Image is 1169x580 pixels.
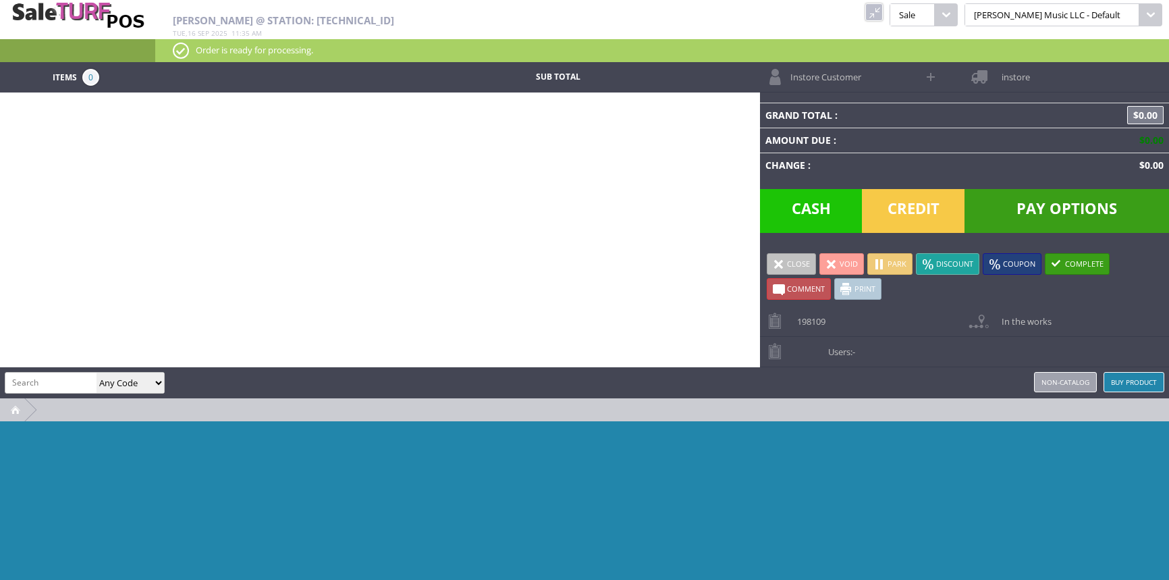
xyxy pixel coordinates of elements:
[242,28,250,38] span: 35
[173,28,262,38] span: , :
[760,103,1014,128] td: Grand Total :
[198,28,209,38] span: Sep
[867,253,913,275] a: Park
[1104,372,1164,392] a: Buy Product
[173,43,1151,57] p: Order is ready for processing.
[760,189,863,233] span: Cash
[787,284,825,294] span: Comment
[252,28,262,38] span: am
[53,69,77,84] span: Items
[173,28,186,38] span: Tue
[456,69,661,86] td: Sub Total
[82,69,99,86] span: 0
[1134,159,1164,172] span: $0.00
[964,189,1169,233] span: Pay Options
[862,189,964,233] span: Credit
[983,253,1041,275] a: Coupon
[1127,106,1164,124] span: $0.00
[188,28,196,38] span: 16
[890,3,934,26] span: Sale
[916,253,979,275] a: Discount
[995,62,1030,83] span: instore
[173,15,757,26] h2: [PERSON_NAME] @ Station: [TECHNICAL_ID]
[760,153,1014,178] td: Change :
[211,28,227,38] span: 2025
[1034,372,1097,392] a: Non-catalog
[760,128,1014,153] td: Amount Due :
[232,28,240,38] span: 11
[964,3,1139,26] span: [PERSON_NAME] Music LLC - Default
[834,278,881,300] a: Print
[1134,134,1164,147] span: $0.00
[995,307,1052,327] span: In the works
[1045,253,1110,275] a: Complete
[821,337,855,358] span: Users:
[5,373,97,392] input: Search
[819,253,864,275] a: Void
[790,307,825,327] span: 198109
[784,62,861,83] span: Instore Customer
[852,346,855,358] span: -
[767,253,816,275] a: Close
